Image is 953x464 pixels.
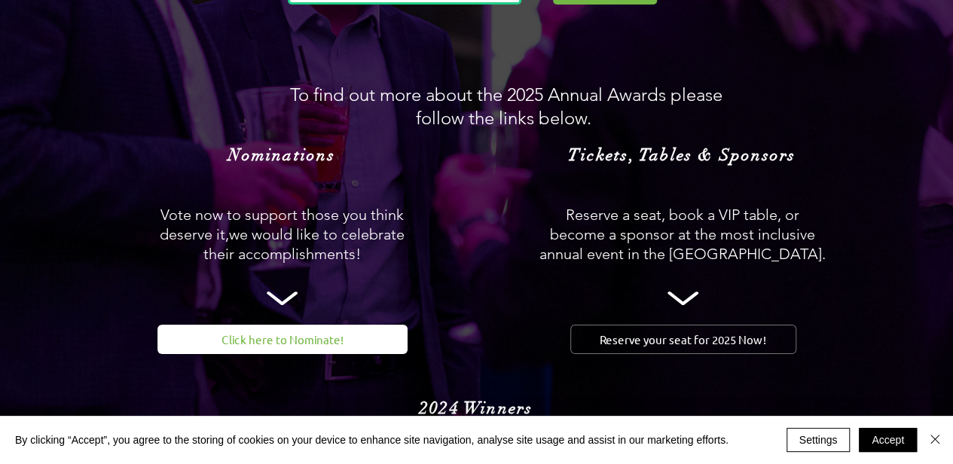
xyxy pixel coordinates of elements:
[570,325,796,354] a: Reserve your seat for 2025 Now!
[157,325,408,354] a: Click here to Nominate!
[568,145,796,165] span: Tickets, Tables & Sponsors
[420,398,533,418] span: 2024 Winners
[926,428,944,452] button: Close
[228,145,334,165] span: Nominations
[15,433,728,447] span: By clicking “Accept”, you agree to the storing of cookies on your device to enhance site navigati...
[203,225,405,263] span: we would like to celebrate their accomplishments!
[221,331,344,347] span: Click here to Nominate!
[600,331,766,347] span: Reserve your seat for 2025 Now!
[926,430,944,448] img: Close
[787,428,851,452] button: Settings
[290,84,722,129] span: To find out more about the 2025 Annual Awards please follow the links below.
[160,206,404,243] span: Vote now to support those you think deserve it,
[859,428,917,452] button: Accept
[539,206,826,263] span: Reserve a seat, book a VIP table, or become a sponsor at the most inclusive annual event in the [...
